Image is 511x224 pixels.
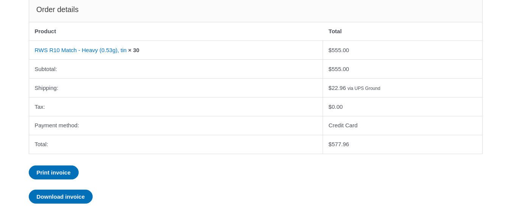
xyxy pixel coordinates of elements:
[29,78,323,97] th: Shipping:
[29,97,323,116] th: Tax:
[329,141,332,147] span: $
[128,47,140,53] strong: × 30
[29,116,323,135] th: Payment method:
[323,116,482,135] td: Credit Card
[329,104,332,110] span: $
[29,22,323,41] th: Product
[329,85,346,91] span: 22.96
[329,66,349,72] span: 555.00
[329,85,332,91] span: $
[329,104,343,110] span: 0.00
[29,135,323,154] th: Total:
[329,47,332,53] span: $
[348,86,381,91] small: via UPS Ground
[35,47,127,53] a: RWS R10 Match - Heavy (0.53g), tin
[29,190,93,204] a: Download invoice
[323,22,482,41] th: Total
[29,165,79,179] a: Print invoice
[329,66,332,72] span: $
[29,59,323,78] th: Subtotal:
[329,141,349,147] span: 577.96
[329,47,349,53] bdi: 555.00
